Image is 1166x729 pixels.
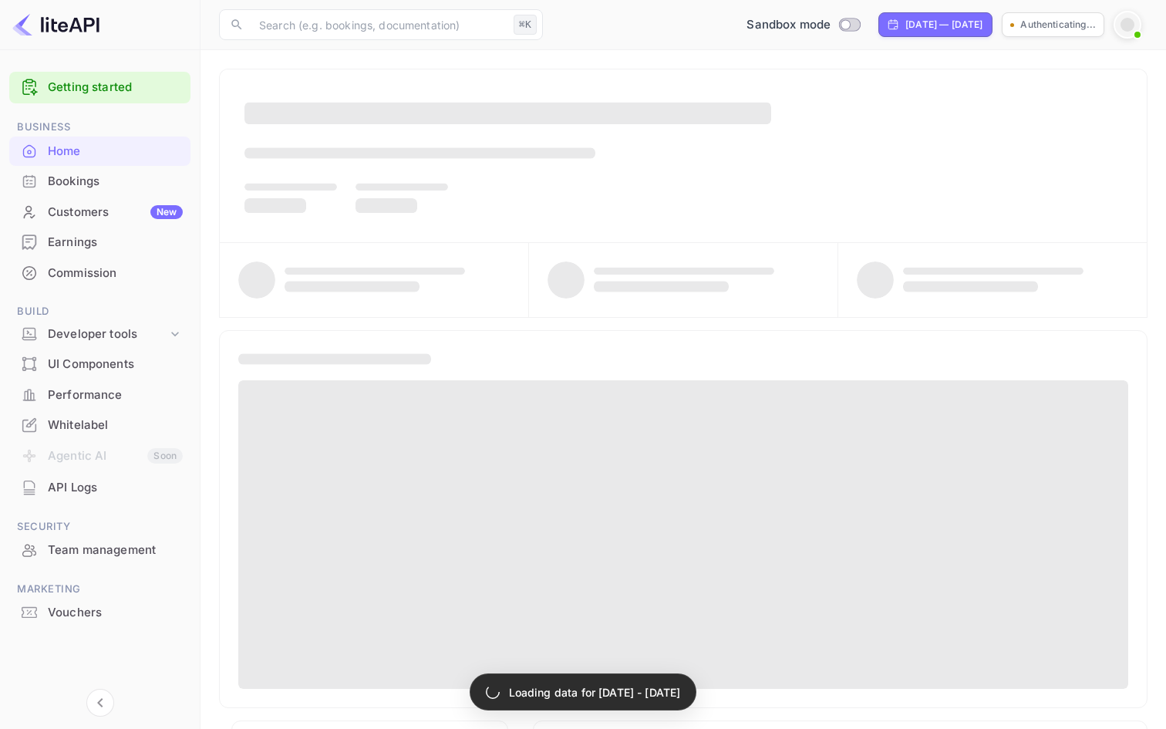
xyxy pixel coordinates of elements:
[48,386,183,404] div: Performance
[9,321,190,348] div: Developer tools
[9,410,190,440] div: Whitelabel
[905,18,982,32] div: [DATE] — [DATE]
[48,265,183,282] div: Commission
[740,16,866,34] div: Switch to Production mode
[48,234,183,251] div: Earnings
[48,479,183,497] div: API Logs
[9,473,190,501] a: API Logs
[48,79,183,96] a: Getting started
[9,137,190,167] div: Home
[9,72,190,103] div: Getting started
[48,204,183,221] div: Customers
[9,197,190,228] div: CustomersNew
[250,9,507,40] input: Search (e.g. bookings, documentation)
[48,143,183,160] div: Home
[9,380,190,409] a: Performance
[9,598,190,626] a: Vouchers
[48,173,183,191] div: Bookings
[48,326,167,343] div: Developer tools
[9,380,190,410] div: Performance
[9,167,190,197] div: Bookings
[9,137,190,165] a: Home
[509,684,681,700] p: Loading data for [DATE] - [DATE]
[9,228,190,258] div: Earnings
[48,356,183,373] div: UI Components
[48,542,183,559] div: Team management
[12,12,99,37] img: LiteAPI logo
[9,581,190,598] span: Marketing
[9,258,190,289] div: Commission
[86,689,114,717] button: Collapse navigation
[9,349,190,380] div: UI Components
[9,535,190,565] div: Team management
[9,303,190,320] span: Build
[9,349,190,378] a: UI Components
[9,598,190,628] div: Vouchers
[746,16,831,34] span: Sandbox mode
[48,417,183,434] div: Whitelabel
[9,167,190,195] a: Bookings
[9,518,190,535] span: Security
[878,12,992,37] div: Click to change the date range period
[9,473,190,503] div: API Logs
[9,119,190,136] span: Business
[9,410,190,439] a: Whitelabel
[150,205,183,219] div: New
[9,535,190,564] a: Team management
[9,258,190,287] a: Commission
[48,604,183,622] div: Vouchers
[9,228,190,256] a: Earnings
[1020,18,1096,32] p: Authenticating...
[9,197,190,226] a: CustomersNew
[514,15,537,35] div: ⌘K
